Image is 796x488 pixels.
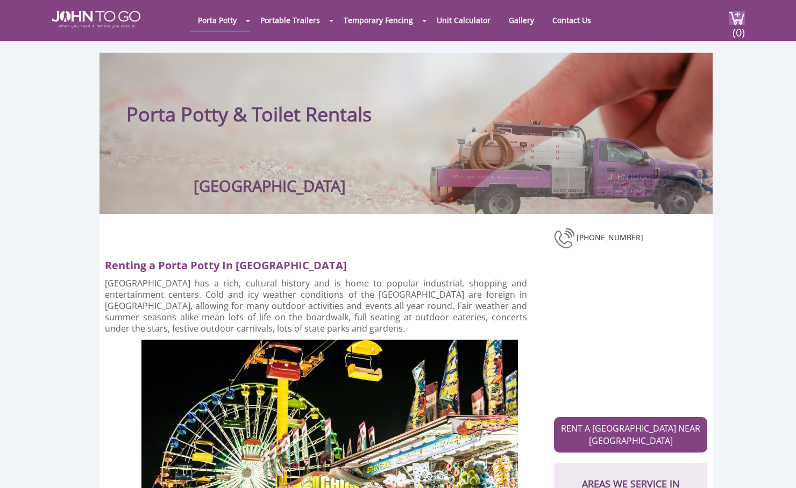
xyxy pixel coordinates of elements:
button: Live Chat [753,445,796,488]
a: RENT A [GEOGRAPHIC_DATA] NEAR [GEOGRAPHIC_DATA] [554,417,707,453]
img: JOHN to go [52,11,140,28]
a: Porta Potty [190,10,245,31]
a: Gallery [501,10,542,31]
h2: Renting a Porta Potty In [GEOGRAPHIC_DATA] [105,253,536,272]
h3: [GEOGRAPHIC_DATA] [194,184,346,187]
a: Unit Calculator [429,10,499,31]
img: cart a [729,11,745,25]
p: [GEOGRAPHIC_DATA] has a rich, cultural history and is home to popular industrial, shopping and en... [105,278,527,334]
img: phone-number [554,226,577,250]
a: Temporary Fencing [336,10,421,31]
div: [PHONE_NUMBER] [554,226,707,250]
a: Contact Us [544,10,599,31]
h1: Porta Potty & Toilet Rentals [126,74,473,126]
span: (0) [732,17,745,40]
img: Truck [417,114,707,214]
a: Portable Trailers [252,10,328,31]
